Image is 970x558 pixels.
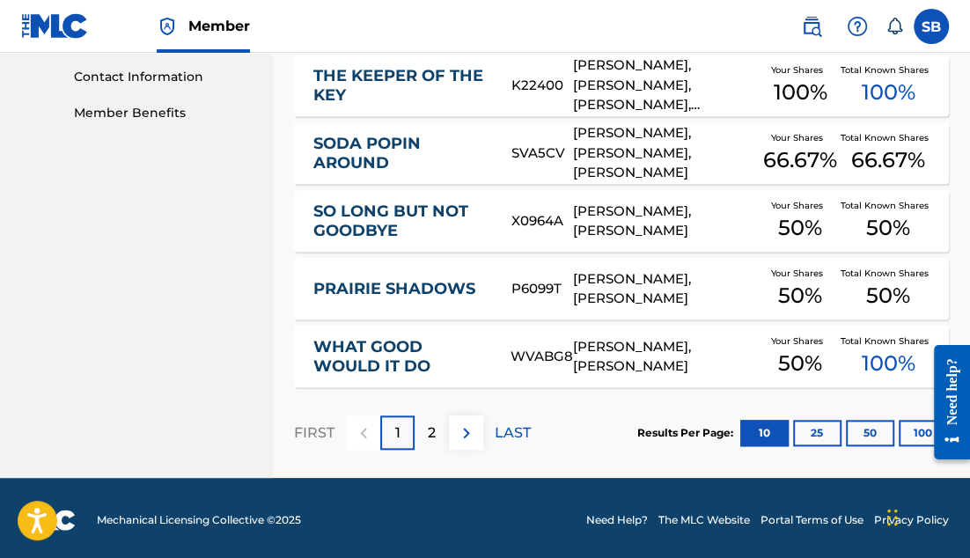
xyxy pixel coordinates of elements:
[74,104,252,122] a: Member Benefits
[188,16,250,36] span: Member
[573,269,760,309] div: [PERSON_NAME], [PERSON_NAME]
[313,337,487,377] a: WHAT GOOD WOULD IT DO
[511,279,573,299] div: P6099T
[841,267,936,280] span: Total Known Shares
[573,202,760,241] div: [PERSON_NAME], [PERSON_NAME]
[866,280,910,312] span: 50 %
[847,16,868,37] img: help
[658,512,750,528] a: The MLC Website
[887,491,898,544] div: Drag
[866,212,910,244] span: 50 %
[74,68,252,86] a: Contact Information
[586,512,648,528] a: Need Help?
[157,16,178,37] img: Top Rightsholder
[573,123,760,183] div: [PERSON_NAME], [PERSON_NAME], [PERSON_NAME]
[778,212,822,244] span: 50 %
[841,131,936,144] span: Total Known Shares
[313,279,487,299] a: PRAIRIE SHADOWS
[771,267,830,280] span: Your Shares
[885,18,903,35] div: Notifications
[428,422,436,444] p: 2
[97,512,301,528] span: Mechanical Licensing Collective © 2025
[851,144,925,176] span: 66.67 %
[495,422,531,444] p: LAST
[740,420,789,446] button: 10
[313,202,487,241] a: SO LONG BUT NOT GOODBYE
[395,422,400,444] p: 1
[874,512,949,528] a: Privacy Policy
[862,348,915,379] span: 100 %
[21,13,89,39] img: MLC Logo
[914,9,949,44] div: User Menu
[771,334,830,348] span: Your Shares
[511,76,573,96] div: K22400
[573,337,760,377] div: [PERSON_NAME], [PERSON_NAME]
[794,9,829,44] a: Public Search
[573,55,760,115] div: [PERSON_NAME], [PERSON_NAME], [PERSON_NAME], [PERSON_NAME]
[763,144,837,176] span: 66.67 %
[778,280,822,312] span: 50 %
[637,425,738,441] p: Results Per Page:
[511,347,573,367] div: WVABG8
[771,63,830,77] span: Your Shares
[511,143,573,164] div: SVA5CV
[313,66,487,106] a: THE KEEPER OF THE KEY
[801,16,822,37] img: search
[882,474,970,558] iframe: Chat Widget
[778,348,822,379] span: 50 %
[771,131,830,144] span: Your Shares
[774,77,827,108] span: 100 %
[840,9,875,44] div: Help
[841,199,936,212] span: Total Known Shares
[294,422,334,444] p: FIRST
[456,422,477,444] img: right
[921,330,970,475] iframe: Resource Center
[899,420,947,446] button: 100
[862,77,915,108] span: 100 %
[846,420,894,446] button: 50
[841,334,936,348] span: Total Known Shares
[841,63,936,77] span: Total Known Shares
[771,199,830,212] span: Your Shares
[313,134,487,173] a: SODA POPIN AROUND
[793,420,841,446] button: 25
[761,512,863,528] a: Portal Terms of Use
[511,211,573,231] div: X0964A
